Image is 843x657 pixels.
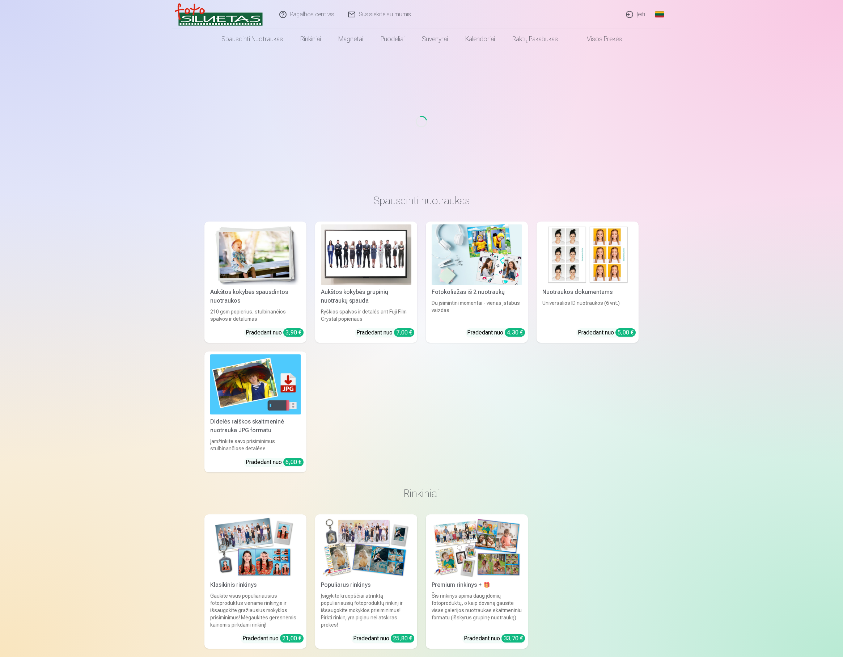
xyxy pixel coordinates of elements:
a: Premium rinkinys + 🎁Premium rinkinys + 🎁Šis rinkinys apima daug įdomių fotoproduktų, o kaip dovan... [426,514,528,649]
div: Premium rinkinys + 🎁 [429,581,525,589]
div: Universalios ID nuotraukos (6 vnt.) [539,299,636,323]
a: Suvenyrai [413,29,457,49]
a: Nuotraukos dokumentamsNuotraukos dokumentamsUniversalios ID nuotraukos (6 vnt.)Pradedant nuo 5,00 € [537,222,639,343]
div: Nuotraukos dokumentams [539,288,636,296]
a: Aukštos kokybės spausdintos nuotraukos Aukštos kokybės spausdintos nuotraukos210 gsm popierius, s... [204,222,306,343]
div: Pradedant nuo [467,328,525,337]
div: 33,70 € [501,634,525,643]
img: Populiarus rinkinys [321,517,411,578]
div: Klasikinis rinkinys [207,581,304,589]
a: Magnetai [330,29,372,49]
a: Populiarus rinkinysPopuliarus rinkinysĮsigykite kruopščiai atrinktą populiariausių fotoproduktų r... [315,514,417,649]
a: Fotokoliažas iš 2 nuotraukųFotokoliažas iš 2 nuotraukųDu įsimintini momentai - vienas įstabus vai... [426,222,528,343]
div: Pradedant nuo [356,328,414,337]
div: 5,00 € [615,328,636,337]
div: Pradedant nuo [353,634,414,643]
div: Šis rinkinys apima daug įdomių fotoproduktų, o kaip dovaną gausite visas galerijos nuotraukas ska... [429,592,525,628]
img: Klasikinis rinkinys [210,517,301,578]
div: Pradedant nuo [578,328,636,337]
a: Spausdinti nuotraukas [213,29,292,49]
a: Puodeliai [372,29,413,49]
div: Pradedant nuo [246,328,304,337]
div: Ryškios spalvos ir detalės ant Fuji Film Crystal popieriaus [318,308,414,323]
img: Fotokoliažas iš 2 nuotraukų [432,224,522,285]
div: Aukštos kokybės spausdintos nuotraukos [207,288,304,305]
img: Aukštos kokybės grupinių nuotraukų spauda [321,224,411,285]
h3: Rinkiniai [210,487,633,500]
h3: Spausdinti nuotraukas [210,194,633,207]
div: Įamžinkite savo prisiminimus stulbinančiose detalėse [207,438,304,452]
img: /v3 [175,3,263,26]
div: 210 gsm popierius, stulbinančios spalvos ir detalumas [207,308,304,323]
a: Raktų pakabukas [504,29,567,49]
div: 25,80 € [391,634,414,643]
a: Kalendoriai [457,29,504,49]
div: 4,30 € [505,328,525,337]
div: Fotokoliažas iš 2 nuotraukų [429,288,525,296]
div: Gaukite visus populiariausius fotoproduktus viename rinkinyje ir išsaugokite gražiausius mokyklos... [207,592,304,628]
div: Populiarus rinkinys [318,581,414,589]
img: Didelės raiškos skaitmeninė nuotrauka JPG formatu [210,354,301,415]
div: 3,90 € [283,328,304,337]
img: Nuotraukos dokumentams [542,224,633,285]
img: Aukštos kokybės spausdintos nuotraukos [210,224,301,285]
a: Rinkiniai [292,29,330,49]
div: Didelės raiškos skaitmeninė nuotrauka JPG formatu [207,417,304,435]
div: 6,00 € [283,458,304,466]
div: Aukštos kokybės grupinių nuotraukų spauda [318,288,414,305]
div: Pradedant nuo [246,458,304,467]
a: Visos prekės [567,29,631,49]
div: 21,00 € [280,634,304,643]
a: Aukštos kokybės grupinių nuotraukų spaudaAukštos kokybės grupinių nuotraukų spaudaRyškios spalvos... [315,222,417,343]
div: Du įsimintini momentai - vienas įstabus vaizdas [429,299,525,323]
img: Premium rinkinys + 🎁 [432,517,522,578]
div: 7,00 € [394,328,414,337]
div: Pradedant nuo [464,634,525,643]
a: Klasikinis rinkinysKlasikinis rinkinysGaukite visus populiariausius fotoproduktus viename rinkiny... [204,514,306,649]
div: Pradedant nuo [242,634,304,643]
a: Didelės raiškos skaitmeninė nuotrauka JPG formatuDidelės raiškos skaitmeninė nuotrauka JPG format... [204,351,306,473]
div: Įsigykite kruopščiai atrinktą populiariausių fotoproduktų rinkinį ir išsaugokite mokyklos prisimi... [318,592,414,628]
